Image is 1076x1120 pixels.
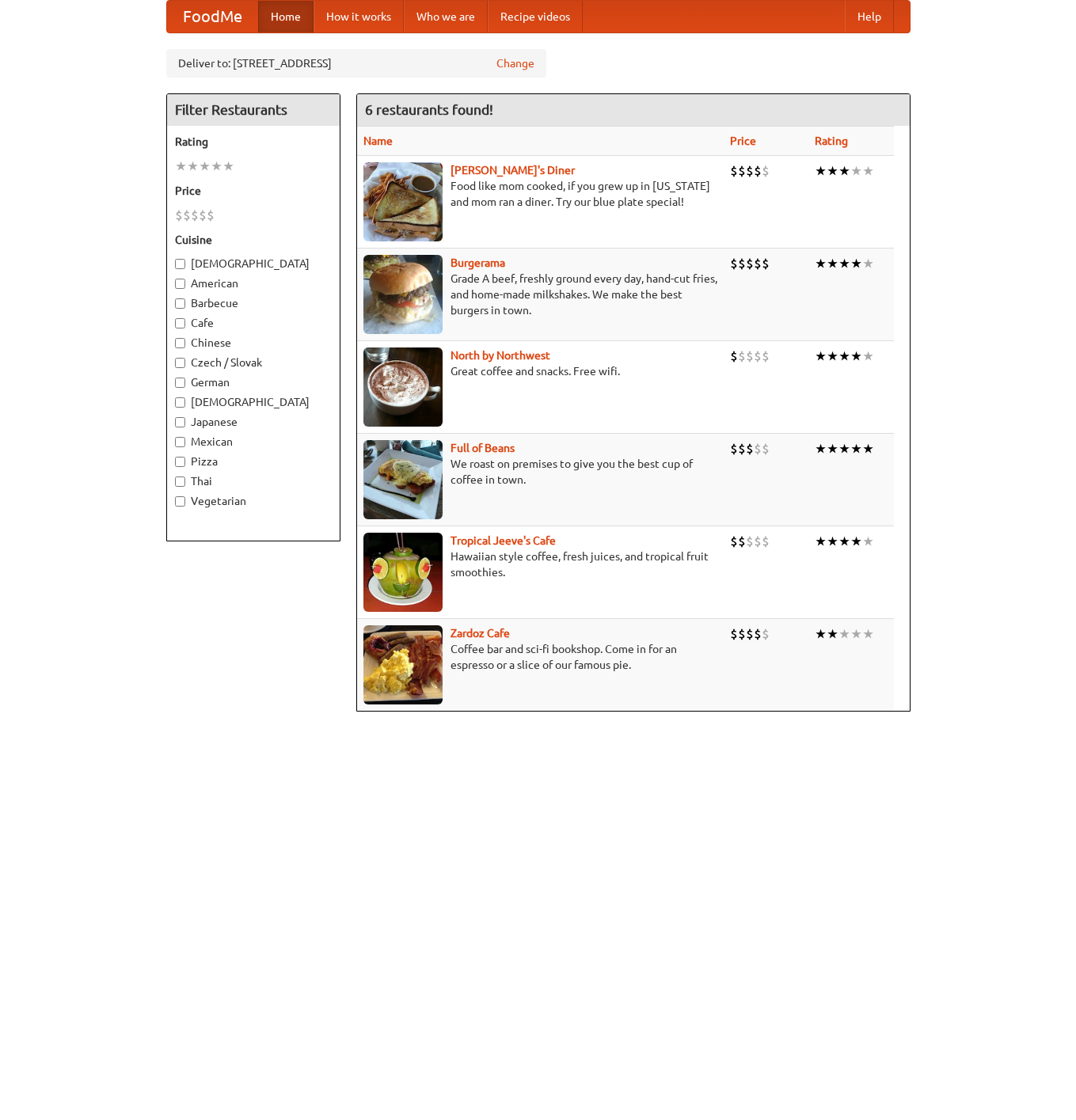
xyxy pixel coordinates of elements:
[175,207,183,224] li: $
[762,625,770,643] li: $
[363,549,717,580] p: Hawaiian style coffee, fresh juices, and tropical fruit smoothies.
[175,454,332,469] label: Pizza
[175,315,332,331] label: Cafe
[175,335,332,351] label: Chinese
[815,162,827,180] li: ★
[175,318,185,328] input: Cafe
[827,625,838,643] li: ★
[175,374,332,390] label: German
[815,255,827,272] li: ★
[738,533,746,550] li: $
[175,378,185,388] input: German
[175,295,332,311] label: Barbecue
[815,533,827,550] li: ★
[175,473,332,489] label: Thai
[838,347,850,365] li: ★
[175,397,185,408] input: [DEMOGRAPHIC_DATA]
[746,162,754,180] li: $
[815,347,827,365] li: ★
[199,158,211,175] li: ★
[496,55,534,71] a: Change
[175,183,332,199] h5: Price
[451,256,505,269] a: Burgerama
[862,533,874,550] li: ★
[211,158,222,175] li: ★
[166,49,546,78] div: Deliver to: [STREET_ADDRESS]
[175,232,332,248] h5: Cuisine
[175,414,332,430] label: Japanese
[754,533,762,550] li: $
[451,442,515,454] b: Full of Beans
[175,275,332,291] label: American
[175,437,185,447] input: Mexican
[191,207,199,224] li: $
[746,347,754,365] li: $
[175,394,332,410] label: [DEMOGRAPHIC_DATA]
[850,255,862,272] li: ★
[850,625,862,643] li: ★
[175,279,185,289] input: American
[730,625,738,643] li: $
[451,164,575,177] b: [PERSON_NAME]'s Diner
[762,347,770,365] li: $
[175,493,332,509] label: Vegetarian
[738,162,746,180] li: $
[730,162,738,180] li: $
[175,355,332,370] label: Czech / Slovak
[862,347,874,365] li: ★
[730,533,738,550] li: $
[746,440,754,457] li: $
[175,256,332,271] label: [DEMOGRAPHIC_DATA]
[363,347,443,427] img: north.jpg
[363,135,393,147] a: Name
[827,162,838,180] li: ★
[175,259,185,269] input: [DEMOGRAPHIC_DATA]
[363,440,443,519] img: beans.jpg
[838,440,850,457] li: ★
[754,347,762,365] li: $
[850,347,862,365] li: ★
[175,417,185,427] input: Japanese
[838,162,850,180] li: ★
[363,363,717,379] p: Great coffee and snacks. Free wifi.
[363,178,717,210] p: Food like mom cooked, if you grew up in [US_STATE] and mom ran a diner. Try our blue plate special!
[167,1,258,32] a: FoodMe
[363,456,717,488] p: We roast on premises to give you the best cup of coffee in town.
[862,440,874,457] li: ★
[730,347,738,365] li: $
[754,162,762,180] li: $
[762,255,770,272] li: $
[175,457,185,467] input: Pizza
[183,207,191,224] li: $
[175,476,185,487] input: Thai
[363,255,443,334] img: burgerama.jpg
[862,255,874,272] li: ★
[738,255,746,272] li: $
[754,440,762,457] li: $
[175,496,185,507] input: Vegetarian
[167,94,340,126] h4: Filter Restaurants
[746,625,754,643] li: $
[738,625,746,643] li: $
[815,440,827,457] li: ★
[730,255,738,272] li: $
[451,627,510,640] a: Zardoz Cafe
[175,434,332,450] label: Mexican
[451,534,556,547] b: Tropical Jeeve's Cafe
[762,162,770,180] li: $
[451,349,550,362] a: North by Northwest
[175,358,185,368] input: Czech / Slovak
[754,625,762,643] li: $
[738,347,746,365] li: $
[746,255,754,272] li: $
[314,1,404,32] a: How it works
[838,625,850,643] li: ★
[488,1,583,32] a: Recipe videos
[815,135,848,147] a: Rating
[738,440,746,457] li: $
[175,158,187,175] li: ★
[827,533,838,550] li: ★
